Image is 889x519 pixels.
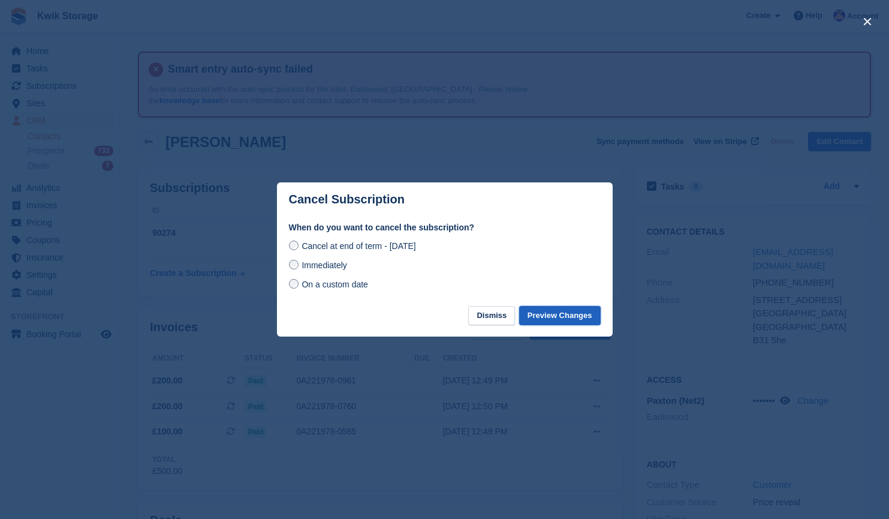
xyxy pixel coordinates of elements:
[302,241,415,251] span: Cancel at end of term - [DATE]
[289,241,299,250] input: Cancel at end of term - [DATE]
[519,306,601,326] button: Preview Changes
[289,279,299,289] input: On a custom date
[289,260,299,269] input: Immediately
[858,12,877,31] button: close
[302,280,368,289] span: On a custom date
[289,193,405,206] p: Cancel Subscription
[302,260,346,270] span: Immediately
[468,306,515,326] button: Dismiss
[289,221,601,234] label: When do you want to cancel the subscription?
